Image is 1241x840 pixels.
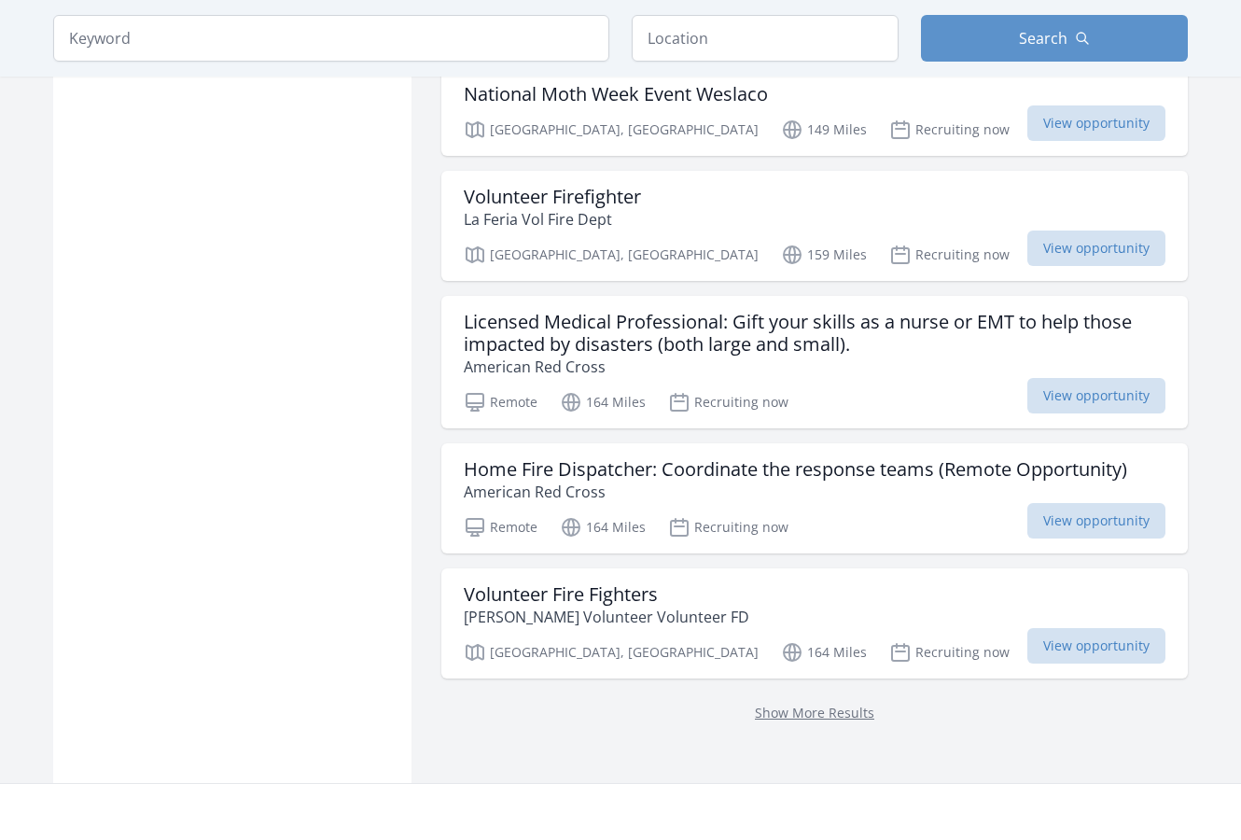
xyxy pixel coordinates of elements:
[464,83,768,105] h3: National Moth Week Event Weslaco
[464,458,1127,481] h3: Home Fire Dispatcher: Coordinate the response teams (Remote Opportunity)
[464,119,759,141] p: [GEOGRAPHIC_DATA], [GEOGRAPHIC_DATA]
[464,356,1165,378] p: American Red Cross
[441,443,1188,553] a: Home Fire Dispatcher: Coordinate the response teams (Remote Opportunity) American Red Cross Remot...
[464,186,641,208] h3: Volunteer Firefighter
[781,244,867,266] p: 159 Miles
[464,311,1165,356] h3: Licensed Medical Professional: Gift your skills as a nurse or EMT to help those impacted by disas...
[668,516,788,539] p: Recruiting now
[921,15,1188,62] button: Search
[1027,378,1165,413] span: View opportunity
[464,583,749,606] h3: Volunteer Fire Fighters
[889,119,1010,141] p: Recruiting now
[441,171,1188,281] a: Volunteer Firefighter La Feria Vol Fire Dept [GEOGRAPHIC_DATA], [GEOGRAPHIC_DATA] 159 Miles Recru...
[441,296,1188,428] a: Licensed Medical Professional: Gift your skills as a nurse or EMT to help those impacted by disas...
[464,391,537,413] p: Remote
[464,606,749,628] p: [PERSON_NAME] Volunteer Volunteer FD
[1027,231,1165,266] span: View opportunity
[560,516,646,539] p: 164 Miles
[755,704,874,721] a: Show More Results
[1027,628,1165,664] span: View opportunity
[441,68,1188,156] a: National Moth Week Event Weslaco [GEOGRAPHIC_DATA], [GEOGRAPHIC_DATA] 149 Miles Recruiting now Vi...
[53,15,609,62] input: Keyword
[889,244,1010,266] p: Recruiting now
[781,119,867,141] p: 149 Miles
[464,208,641,231] p: La Feria Vol Fire Dept
[464,641,759,664] p: [GEOGRAPHIC_DATA], [GEOGRAPHIC_DATA]
[1027,503,1165,539] span: View opportunity
[668,391,788,413] p: Recruiting now
[464,244,759,266] p: [GEOGRAPHIC_DATA], [GEOGRAPHIC_DATA]
[889,641,1010,664] p: Recruiting now
[441,568,1188,679] a: Volunteer Fire Fighters [PERSON_NAME] Volunteer Volunteer FD [GEOGRAPHIC_DATA], [GEOGRAPHIC_DATA]...
[464,481,1127,503] p: American Red Cross
[560,391,646,413] p: 164 Miles
[632,15,899,62] input: Location
[781,641,867,664] p: 164 Miles
[1027,105,1165,141] span: View opportunity
[464,516,537,539] p: Remote
[1019,27,1067,49] span: Search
